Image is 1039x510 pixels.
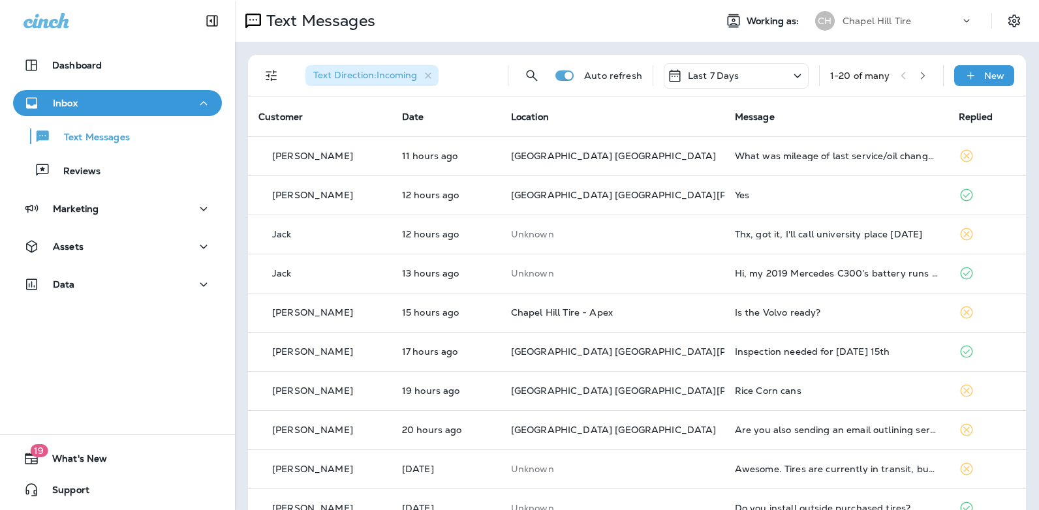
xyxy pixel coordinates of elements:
span: Replied [959,111,993,123]
p: Aug 13, 2025 08:26 PM [402,229,490,239]
p: Assets [53,241,84,252]
p: Aug 13, 2025 05:14 PM [402,307,490,318]
span: [GEOGRAPHIC_DATA] [GEOGRAPHIC_DATA][PERSON_NAME] [511,385,798,397]
button: Reviews [13,157,222,184]
button: Support [13,477,222,503]
button: 19What's New [13,445,222,472]
span: [GEOGRAPHIC_DATA] [GEOGRAPHIC_DATA][PERSON_NAME] [511,189,798,201]
button: Settings [1002,9,1026,33]
p: [PERSON_NAME] [272,307,353,318]
p: Jack [272,268,292,278]
span: Chapel Hill Tire - Apex [511,307,613,318]
button: Inbox [13,90,222,116]
p: Aug 13, 2025 03:57 PM [402,346,490,357]
button: Collapse Sidebar [194,8,230,34]
p: Aug 13, 2025 01:30 PM [402,385,490,396]
span: 19 [30,444,48,457]
span: What's New [39,453,107,469]
p: Reviews [50,166,101,178]
p: Chapel Hill Tire [843,16,911,26]
span: Message [735,111,775,123]
span: Location [511,111,549,123]
span: [GEOGRAPHIC_DATA] [GEOGRAPHIC_DATA][PERSON_NAME] [511,346,798,357]
p: [PERSON_NAME] [272,346,353,357]
p: Jack [272,229,292,239]
button: Assets [13,233,222,260]
div: CH [815,11,835,31]
p: Dashboard [52,60,102,70]
p: Last 7 Days [688,70,739,81]
div: Thx, got it, I'll call university place tomorrow [735,229,938,239]
div: Is the Volvo ready? [735,307,938,318]
p: Aug 13, 2025 08:39 PM [402,190,490,200]
p: Aug 13, 2025 12:28 PM [402,425,490,435]
div: 1 - 20 of many [830,70,890,81]
div: Rice Corn cans [735,385,938,396]
p: This customer does not have a last location and the phone number they messaged is not assigned to... [511,229,714,239]
span: Support [39,485,89,500]
p: New [984,70,1004,81]
div: Yes [735,190,938,200]
div: Text Direction:Incoming [305,65,439,86]
p: [PERSON_NAME] [272,190,353,200]
p: Text Messages [261,11,375,31]
div: Hi, my 2019 Mercedes C300’s battery runs out and can not be started, do we have the door-to-door ... [735,268,938,278]
p: Aug 13, 2025 07:23 PM [402,268,490,278]
p: Aug 13, 2025 08:20 AM [402,464,490,474]
p: [PERSON_NAME] [272,425,353,435]
button: Data [13,271,222,297]
div: Are you also sending an email outlining services performed? 🐶💕 [735,425,938,435]
span: Working as: [747,16,802,27]
p: Data [53,279,75,290]
span: Customer [258,111,303,123]
p: This customer does not have a last location and the phone number they messaged is not assigned to... [511,268,714,278]
p: Text Messages [51,132,130,144]
div: Inspection needed for Friday 15th [735,346,938,357]
div: What was mileage of last service/oil change? Thanks. [735,151,938,161]
p: Inbox [53,98,78,108]
button: Filters [258,63,285,89]
p: Marketing [53,203,99,214]
button: Dashboard [13,52,222,78]
p: Aug 13, 2025 09:07 PM [402,151,490,161]
span: Date [402,111,424,123]
p: [PERSON_NAME] [272,151,353,161]
button: Search Messages [519,63,545,89]
span: [GEOGRAPHIC_DATA] [GEOGRAPHIC_DATA] [511,424,717,436]
p: [PERSON_NAME] [272,464,353,474]
p: Auto refresh [584,70,642,81]
button: Text Messages [13,123,222,150]
span: Text Direction : Incoming [313,69,417,81]
button: Marketing [13,196,222,222]
p: [PERSON_NAME] [272,385,353,396]
div: Awesome. Tires are currently in transit, but I'll be in touch to schedule. [735,464,938,474]
p: This customer does not have a last location and the phone number they messaged is not assigned to... [511,464,714,474]
span: [GEOGRAPHIC_DATA] [GEOGRAPHIC_DATA] [511,150,717,162]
